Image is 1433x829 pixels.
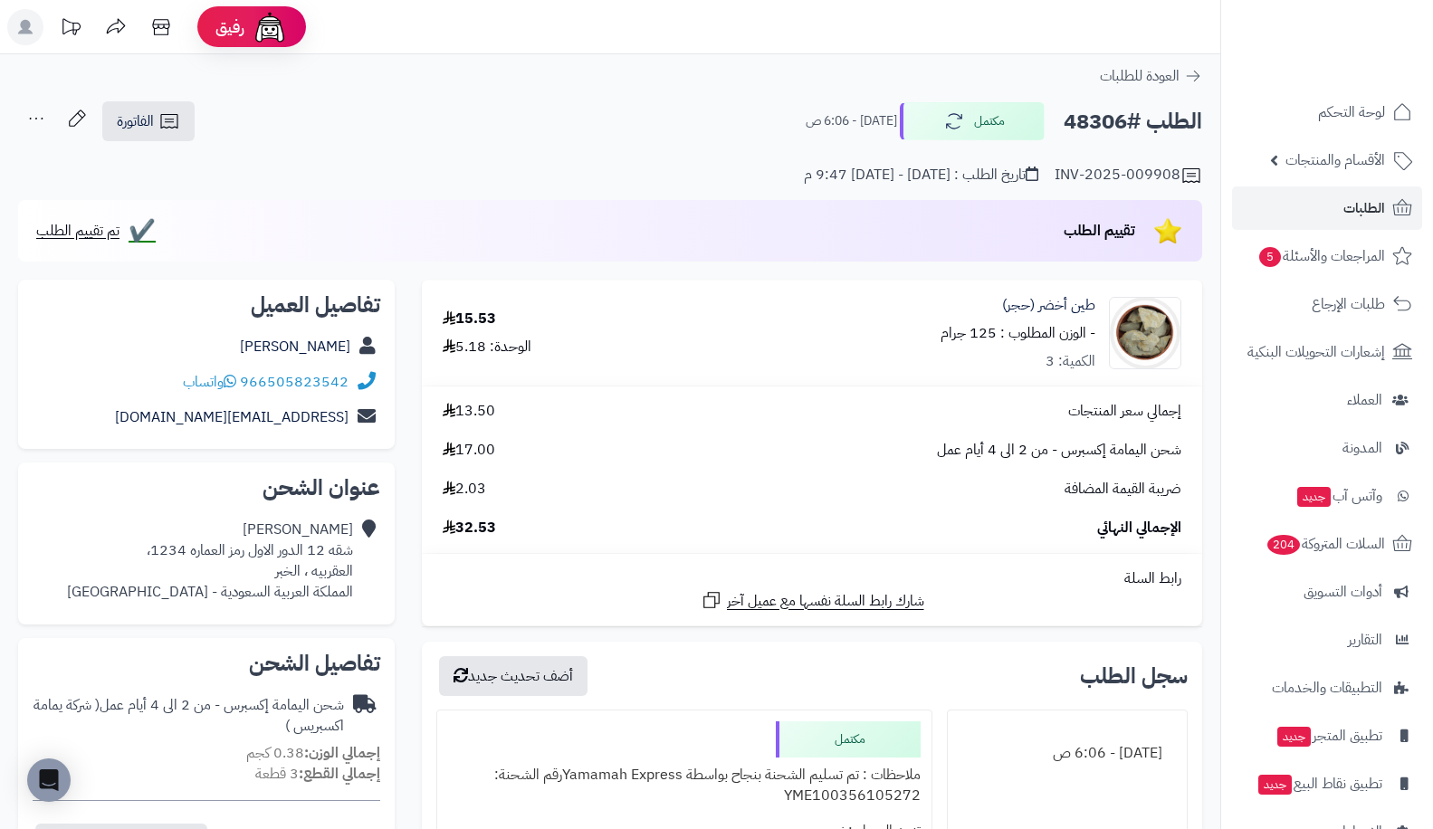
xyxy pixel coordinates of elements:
a: الفاتورة [102,101,195,141]
a: تحديثات المنصة [48,9,93,50]
a: واتساب [183,371,236,393]
span: 13.50 [443,401,495,422]
span: تم تقييم الطلب [36,220,119,242]
div: الكمية: 3 [1046,351,1095,372]
h2: تفاصيل العميل [33,294,380,316]
small: 0.38 كجم [246,742,380,764]
div: 15.53 [443,309,496,329]
span: الأقسام والمنتجات [1285,148,1385,173]
div: Open Intercom Messenger [27,758,71,802]
div: INV-2025-009908 [1055,165,1202,186]
a: تطبيق نقاط البيعجديد [1232,762,1422,805]
span: التقارير [1348,627,1382,653]
span: المدونة [1342,435,1382,461]
span: جديد [1258,775,1292,795]
div: تاريخ الطلب : [DATE] - [DATE] 9:47 م [804,165,1038,186]
div: مكتمل [776,721,921,758]
span: تقييم الطلب [1064,220,1135,242]
h2: عنوان الشحن [33,477,380,499]
a: وآتس آبجديد [1232,474,1422,518]
span: أدوات التسويق [1304,579,1382,605]
span: جديد [1277,727,1311,747]
span: الفاتورة [117,110,154,132]
img: ai-face.png [252,9,288,45]
a: الطلبات [1232,186,1422,230]
small: 3 قطعة [255,763,380,785]
a: المراجعات والأسئلة5 [1232,234,1422,278]
h3: سجل الطلب [1080,665,1188,687]
span: تطبيق المتجر [1275,723,1382,748]
a: تطبيق المتجرجديد [1232,714,1422,758]
a: إشعارات التحويلات البنكية [1232,330,1422,374]
span: المراجعات والأسئلة [1257,243,1385,269]
div: شحن اليمامة إكسبرس - من 2 الى 4 أيام عمل [33,695,344,737]
span: ( شركة يمامة اكسبريس ) [33,694,344,737]
span: إجمالي سعر المنتجات [1068,401,1181,422]
a: السلات المتروكة204 [1232,522,1422,566]
span: رفيق [215,16,244,38]
span: ✔️ [129,220,156,242]
a: المدونة [1232,426,1422,470]
button: أضف تحديث جديد [439,656,588,696]
a: [PERSON_NAME] [240,336,350,357]
span: 2.03 [443,479,486,500]
a: التقارير [1232,618,1422,662]
span: وآتس آب [1295,483,1382,509]
span: ضريبة القيمة المضافة [1065,479,1181,500]
strong: إجمالي الوزن: [304,742,380,764]
h2: الطلب #48306 [1064,103,1202,140]
a: [EMAIL_ADDRESS][DOMAIN_NAME] [115,406,349,428]
span: الإجمالي النهائي [1097,518,1181,538]
a: طين أخضر (حجر) [1002,295,1095,316]
a: أدوات التسويق [1232,570,1422,614]
h2: تفاصيل الشحن [33,653,380,674]
small: [DATE] - 6:06 ص [806,112,897,130]
div: ملاحظات : تم تسليم الشحنة بنجاح بواسطة Yamamah Expressرقم الشحنة: YME100356105272 [448,758,921,814]
span: العملاء [1347,387,1382,413]
span: شحن اليمامة إكسبرس - من 2 الى 4 أيام عمل [937,440,1181,461]
div: رابط السلة [429,568,1195,589]
div: [PERSON_NAME] شقه 12 الدور الاول رمز العماره 1234، العقربيه ، الخبر المملكة العربية السعودية - [G... [67,519,353,602]
a: طلبات الإرجاع [1232,282,1422,326]
a: العودة للطلبات [1100,65,1202,87]
span: الطلبات [1343,195,1385,221]
strong: إجمالي القطع: [299,763,380,785]
a: العملاء [1232,378,1422,422]
span: 5 [1258,246,1282,267]
small: - الوزن المطلوب : 125 جرام [941,322,1095,344]
button: مكتمل [900,102,1045,140]
a: شارك رابط السلة نفسها مع عميل آخر [701,589,924,612]
span: 17.00 [443,440,495,461]
span: العودة للطلبات [1100,65,1180,87]
span: طلبات الإرجاع [1312,291,1385,317]
span: تطبيق نقاط البيع [1256,771,1382,796]
span: لوحة التحكم [1318,100,1385,125]
span: 32.53 [443,518,496,538]
span: السلات المتروكة [1266,531,1385,557]
div: [DATE] - 6:06 ص [959,736,1176,771]
div: الوحدة: 5.18 [443,337,531,357]
a: لوحة التحكم [1232,91,1422,134]
span: التطبيقات والخدمات [1272,675,1382,700]
a: التطبيقات والخدمات [1232,666,1422,710]
a: ✔️ تم تقييم الطلب [36,220,156,242]
img: 1657970387-Green%20Clay-90x90.jpg [1110,297,1180,369]
span: إشعارات التحويلات البنكية [1247,339,1385,365]
a: 966505823542 [240,371,349,393]
span: شارك رابط السلة نفسها مع عميل آخر [727,591,924,612]
span: جديد [1297,487,1331,507]
span: 204 [1266,534,1301,555]
img: logo-2.png [1310,32,1416,70]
